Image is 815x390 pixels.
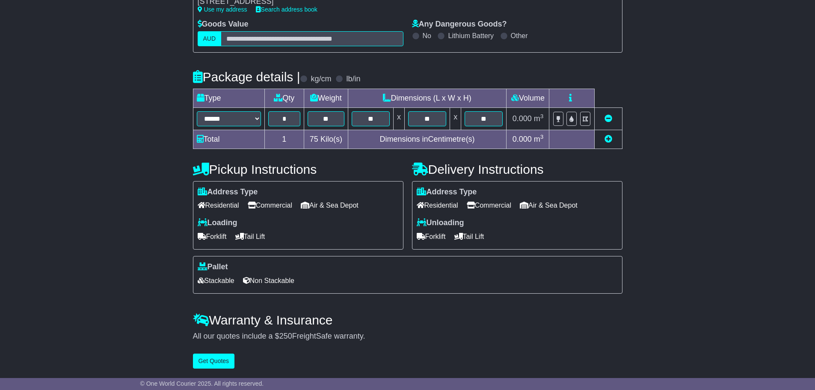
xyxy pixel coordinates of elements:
[511,32,528,40] label: Other
[193,162,403,176] h4: Pickup Instructions
[448,32,494,40] label: Lithium Battery
[417,230,446,243] span: Forklift
[198,218,237,228] label: Loading
[193,70,300,84] h4: Package details |
[198,262,228,272] label: Pallet
[393,107,404,130] td: x
[198,20,249,29] label: Goods Value
[193,354,235,369] button: Get Quotes
[193,332,622,341] div: All our quotes include a $ FreightSafe warranty.
[450,107,461,130] td: x
[534,135,544,143] span: m
[454,230,484,243] span: Tail Lift
[301,199,359,212] span: Air & Sea Depot
[513,135,532,143] span: 0.000
[417,199,458,212] span: Residential
[193,89,264,107] td: Type
[605,135,612,143] a: Add new item
[198,188,258,197] label: Address Type
[235,230,265,243] span: Tail Lift
[304,130,348,149] td: Kilo(s)
[605,114,612,123] a: Remove this item
[198,274,234,287] span: Stackable
[193,130,264,149] td: Total
[534,114,544,123] span: m
[311,74,331,84] label: kg/cm
[417,218,464,228] label: Unloading
[513,114,532,123] span: 0.000
[264,130,304,149] td: 1
[423,32,431,40] label: No
[540,113,544,119] sup: 3
[256,6,317,13] a: Search address book
[467,199,511,212] span: Commercial
[304,89,348,107] td: Weight
[346,74,360,84] label: lb/in
[193,313,622,327] h4: Warranty & Insurance
[198,31,222,46] label: AUD
[264,89,304,107] td: Qty
[310,135,318,143] span: 75
[198,230,227,243] span: Forklift
[417,188,477,197] label: Address Type
[198,6,247,13] a: Use my address
[348,89,507,107] td: Dimensions (L x W x H)
[243,274,294,287] span: Non Stackable
[140,380,264,387] span: © One World Courier 2025. All rights reserved.
[198,199,239,212] span: Residential
[540,134,544,140] sup: 3
[520,199,578,212] span: Air & Sea Depot
[279,332,292,340] span: 250
[412,162,622,176] h4: Delivery Instructions
[507,89,549,107] td: Volume
[412,20,507,29] label: Any Dangerous Goods?
[348,130,507,149] td: Dimensions in Centimetre(s)
[248,199,292,212] span: Commercial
